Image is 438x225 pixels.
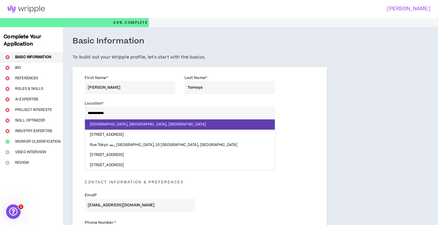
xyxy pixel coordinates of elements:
[85,130,275,140] div: [STREET_ADDRESS]
[85,150,275,160] div: [STREET_ADDRESS]
[123,20,148,25] span: Complete
[85,160,275,170] div: [STREET_ADDRESS]
[73,54,327,61] h5: To build out your Wripple profile, let's start with the basics.
[85,73,108,83] label: First Name
[185,73,207,83] label: Last Name
[29,3,48,8] h1: Wripple
[6,204,21,219] iframe: Intercom live chat
[215,6,431,12] h3: [PERSON_NAME]
[73,36,144,46] h3: Basic Information
[85,119,275,130] div: [GEOGRAPHIC_DATA], [GEOGRAPHIC_DATA], [GEOGRAPHIC_DATA]
[104,176,113,186] button: Send a message…
[17,3,27,13] div: Profile image for Gabriella
[29,179,34,184] button: Upload attachment
[5,166,116,176] textarea: Message…
[95,2,106,14] button: Home
[113,18,148,27] p: 34%
[80,180,319,184] h5: Contact Information & preferences
[85,199,195,212] input: Enter Email
[38,179,43,184] button: Start recording
[106,2,117,13] div: Close
[34,8,57,14] p: A few hours
[1,33,62,48] h3: Complete Your Application
[4,2,15,14] button: go back
[85,190,97,200] label: Email
[85,140,275,150] div: Rue Tokyo زنقة [GEOGRAPHIC_DATA], 10 [GEOGRAPHIC_DATA], [GEOGRAPHIC_DATA]
[9,179,14,184] button: Emoji picker
[19,179,24,184] button: Gif picker
[185,81,275,94] input: Last Name
[85,81,175,94] input: First Name
[85,99,103,108] label: Location
[18,204,23,209] span: 1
